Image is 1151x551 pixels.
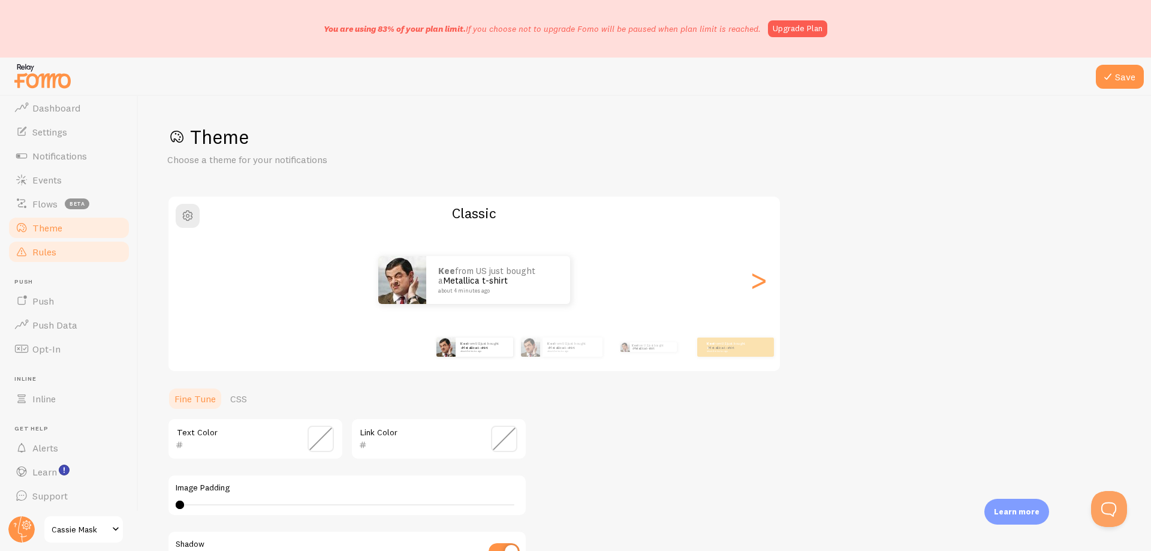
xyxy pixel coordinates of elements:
[438,265,455,276] strong: Kee
[547,350,596,353] small: about 4 minutes ago
[751,237,766,323] div: Next slide
[549,345,575,350] a: Metallica t-shirt
[994,506,1039,517] p: Learn more
[709,345,734,350] a: Metallica t-shirt
[32,295,54,307] span: Push
[14,425,131,433] span: Get Help
[378,256,426,304] img: Fomo
[32,126,67,138] span: Settings
[32,246,56,258] span: Rules
[460,350,507,353] small: about 4 minutes ago
[620,342,629,352] img: Fomo
[632,342,672,352] p: from US just bought a
[32,393,56,405] span: Inline
[176,483,519,493] label: Image Padding
[168,204,780,222] h2: Classic
[7,337,131,361] a: Opt-In
[547,341,554,346] strong: Kee
[707,341,713,346] strong: Kee
[32,222,62,234] span: Theme
[223,387,254,411] a: CSS
[167,125,1122,149] h1: Theme
[7,387,131,411] a: Inline
[521,338,540,357] img: Fomo
[707,350,754,353] small: about 4 minutes ago
[7,144,131,168] a: Notifications
[52,522,109,537] span: Cassie Mask
[438,288,555,294] small: about 4 minutes ago
[460,341,467,346] strong: Kee
[13,61,73,91] img: fomo-relay-logo-orange.svg
[32,490,68,502] span: Support
[7,484,131,508] a: Support
[32,466,57,478] span: Learn
[32,319,77,331] span: Push Data
[32,343,61,355] span: Opt-In
[7,192,131,216] a: Flows beta
[167,153,455,167] p: Choose a theme for your notifications
[632,344,637,347] strong: Kee
[167,387,223,411] a: Fine Tune
[7,120,131,144] a: Settings
[633,347,653,350] a: Metallica t-shirt
[443,275,508,286] a: Metallica t-shirt
[7,216,131,240] a: Theme
[438,266,558,294] p: from US just bought a
[65,198,89,209] span: beta
[32,102,80,114] span: Dashboard
[7,96,131,120] a: Dashboard
[324,23,761,35] p: If you choose not to upgrade Fomo will be paused when plan limit is reached.
[32,150,87,162] span: Notifications
[14,278,131,286] span: Push
[324,23,466,34] span: You are using 83% of your plan limit.
[984,499,1049,525] div: Learn more
[707,342,755,353] p: from US just bought a
[43,515,124,544] a: Cassie Mask
[14,375,131,383] span: Inline
[59,465,70,475] svg: <p>Watch New Feature Tutorials!</p>
[7,436,131,460] a: Alerts
[7,240,131,264] a: Rules
[32,198,58,210] span: Flows
[32,442,58,454] span: Alerts
[547,342,598,353] p: from US just bought a
[7,313,131,337] a: Push Data
[7,460,131,484] a: Learn
[460,342,508,353] p: from US just bought a
[1091,491,1127,527] iframe: Help Scout Beacon - Open
[32,174,62,186] span: Events
[7,168,131,192] a: Events
[7,289,131,313] a: Push
[436,338,456,357] img: Fomo
[768,20,827,37] a: Upgrade Plan
[462,345,488,350] a: Metallica t-shirt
